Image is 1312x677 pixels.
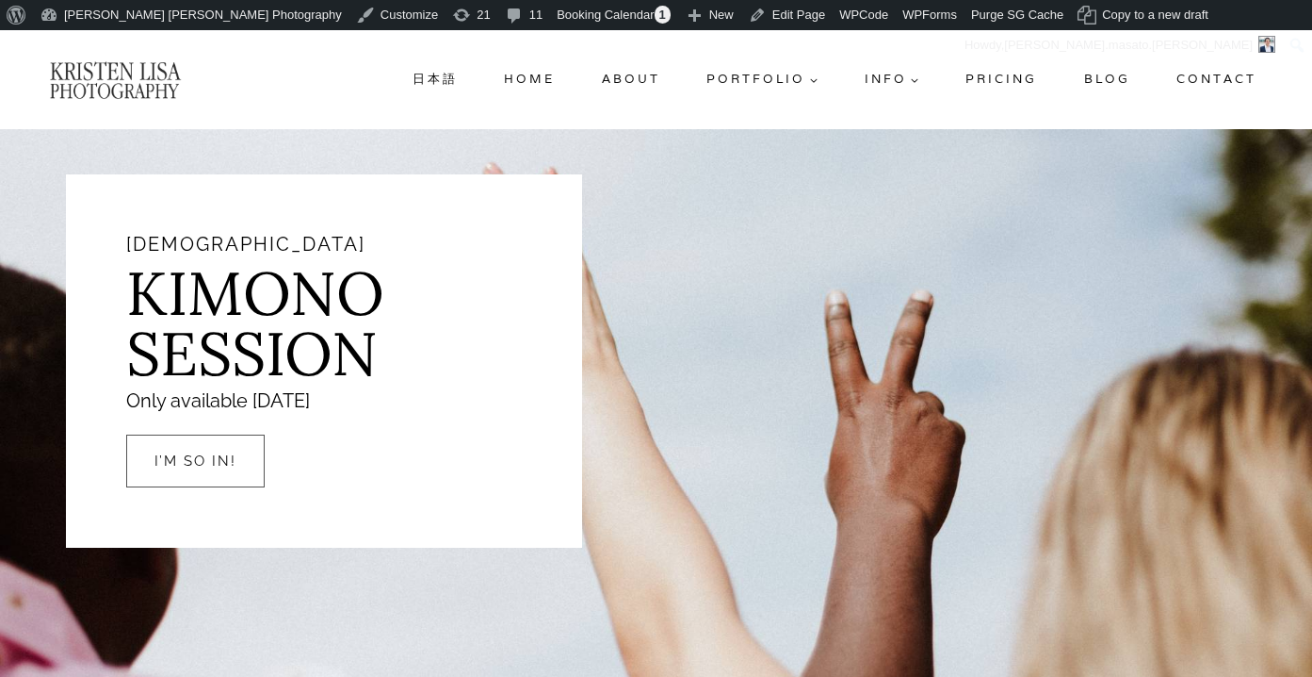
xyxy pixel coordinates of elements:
[958,30,1283,60] a: Howdy,
[126,391,522,410] h3: Only available [DATE]
[706,70,818,90] span: Portfolio
[405,62,465,96] a: 日本語
[1004,38,1253,52] span: [PERSON_NAME].masato.[PERSON_NAME]
[1169,62,1264,96] a: Contact
[126,235,522,254] h3: [DEMOGRAPHIC_DATA]
[865,70,919,90] span: Info
[594,62,668,96] a: About
[655,6,671,24] span: 1
[497,62,563,96] a: Home
[700,62,826,96] a: Portfolio
[857,62,927,96] a: Info
[405,62,1264,96] nav: Primary
[126,263,522,384] h2: Kimono Session
[48,59,182,100] img: Kristen Lisa Photography
[958,62,1045,96] a: Pricing
[154,450,236,472] span: I’m so in!
[1077,62,1138,96] a: Blog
